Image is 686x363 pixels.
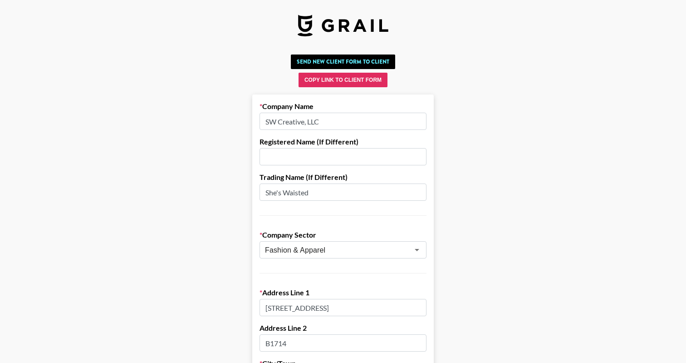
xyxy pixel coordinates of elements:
label: Address Line 2 [260,323,426,333]
label: Company Sector [260,230,426,239]
button: Send New Client Form to Client [291,55,395,69]
label: Trading Name (If Different) [260,173,426,182]
img: Grail Talent Logo [298,15,388,36]
label: Company Name [260,102,426,111]
label: Registered Name (If Different) [260,137,426,146]
button: Open [411,244,423,256]
button: Copy Link to Client Form [299,73,387,87]
label: Address Line 1 [260,288,426,297]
